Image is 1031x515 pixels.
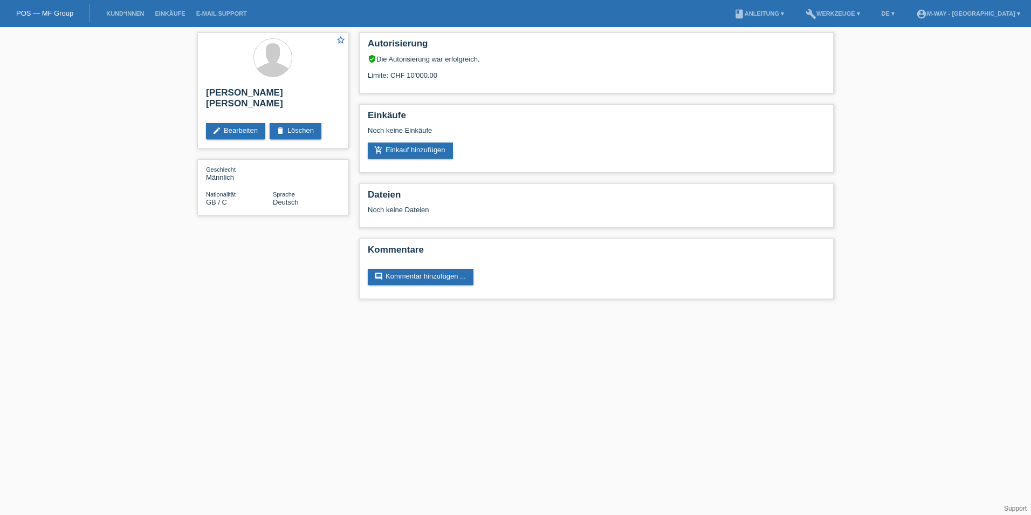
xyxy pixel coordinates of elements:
a: editBearbeiten [206,123,265,139]
a: account_circlem-way - [GEOGRAPHIC_DATA] ▾ [911,10,1026,17]
a: deleteLöschen [270,123,321,139]
div: Männlich [206,165,273,181]
i: book [734,9,745,19]
div: Die Autorisierung war erfolgreich. [368,55,825,63]
a: Support [1004,505,1027,512]
span: Vereinigtes Königreich / C / 27.09.2015 [206,198,227,206]
i: account_circle [916,9,927,19]
span: Deutsch [273,198,299,206]
a: add_shopping_cartEinkauf hinzufügen [368,143,453,159]
a: bookAnleitung ▾ [728,10,789,17]
a: DE ▾ [876,10,900,17]
i: build [806,9,816,19]
span: Sprache [273,191,295,198]
h2: [PERSON_NAME] [PERSON_NAME] [206,87,340,114]
h2: Einkäufe [368,110,825,126]
h2: Dateien [368,189,825,206]
i: add_shopping_cart [374,146,383,154]
span: Geschlecht [206,166,236,173]
span: Nationalität [206,191,236,198]
h2: Kommentare [368,245,825,261]
i: delete [276,126,285,135]
a: Einkäufe [149,10,190,17]
i: star_border [336,35,346,45]
div: Noch keine Dateien [368,206,697,214]
div: Noch keine Einkäufe [368,126,825,143]
a: star_border [336,35,346,46]
a: commentKommentar hinzufügen ... [368,269,473,285]
h2: Autorisierung [368,38,825,55]
a: E-Mail Support [191,10,252,17]
i: verified_user [368,55,376,63]
a: POS — MF Group [16,9,73,17]
a: buildWerkzeuge ▾ [800,10,865,17]
i: edit [212,126,221,135]
i: comment [374,272,383,281]
a: Kund*innen [101,10,149,17]
div: Limite: CHF 10'000.00 [368,63,825,79]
